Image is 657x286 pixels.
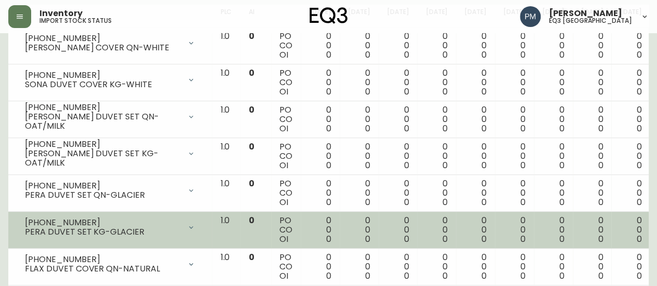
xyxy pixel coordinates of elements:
[481,233,487,245] span: 0
[279,159,288,171] span: OI
[309,105,331,133] div: 0 0
[387,32,409,60] div: 0 0
[620,142,642,170] div: 0 0
[279,49,288,61] span: OI
[637,49,642,61] span: 0
[326,196,331,208] span: 0
[212,138,240,175] td: 1.0
[212,64,240,101] td: 1.0
[598,122,603,134] span: 0
[443,122,448,134] span: 0
[425,32,448,60] div: 0 0
[542,253,565,281] div: 0 0
[542,105,565,133] div: 0 0
[326,86,331,98] span: 0
[520,122,526,134] span: 0
[279,179,292,207] div: PO CO
[503,32,526,60] div: 0 0
[365,159,370,171] span: 0
[404,159,409,171] span: 0
[520,86,526,98] span: 0
[542,142,565,170] div: 0 0
[598,159,603,171] span: 0
[542,69,565,97] div: 0 0
[348,179,370,207] div: 0 0
[25,43,181,52] div: [PERSON_NAME] COVER QN-WHITE
[520,159,526,171] span: 0
[348,216,370,244] div: 0 0
[443,196,448,208] span: 0
[620,32,642,60] div: 0 0
[503,216,526,244] div: 0 0
[425,216,448,244] div: 0 0
[559,49,565,61] span: 0
[249,104,254,116] span: 0
[249,214,254,226] span: 0
[348,105,370,133] div: 0 0
[464,142,487,170] div: 0 0
[581,253,604,281] div: 0 0
[443,49,448,61] span: 0
[581,32,604,60] div: 0 0
[387,179,409,207] div: 0 0
[212,175,240,212] td: 1.0
[598,270,603,282] span: 0
[520,270,526,282] span: 0
[25,264,181,274] div: FLAX DUVET COVER QN-NATURAL
[598,86,603,98] span: 0
[39,9,83,18] span: Inventory
[542,32,565,60] div: 0 0
[443,233,448,245] span: 0
[404,270,409,282] span: 0
[279,270,288,282] span: OI
[425,69,448,97] div: 0 0
[309,216,331,244] div: 0 0
[559,122,565,134] span: 0
[25,103,181,112] div: [PHONE_NUMBER]
[387,253,409,281] div: 0 0
[559,196,565,208] span: 0
[559,233,565,245] span: 0
[326,49,331,61] span: 0
[637,233,642,245] span: 0
[481,86,487,98] span: 0
[443,86,448,98] span: 0
[387,69,409,97] div: 0 0
[279,122,288,134] span: OI
[212,212,240,249] td: 1.0
[25,218,181,227] div: [PHONE_NUMBER]
[520,196,526,208] span: 0
[326,159,331,171] span: 0
[425,105,448,133] div: 0 0
[464,69,487,97] div: 0 0
[425,253,448,281] div: 0 0
[559,270,565,282] span: 0
[637,122,642,134] span: 0
[365,196,370,208] span: 0
[481,159,487,171] span: 0
[443,270,448,282] span: 0
[404,233,409,245] span: 0
[212,101,240,138] td: 1.0
[17,179,204,202] div: [PHONE_NUMBER]PERA DUVET SET QN-GLACIER
[212,249,240,285] td: 1.0
[279,142,292,170] div: PO CO
[598,233,603,245] span: 0
[425,142,448,170] div: 0 0
[503,105,526,133] div: 0 0
[25,80,181,89] div: SONA DUVET COVER KG-WHITE
[348,253,370,281] div: 0 0
[17,105,204,128] div: [PHONE_NUMBER][PERSON_NAME] DUVET SET QN-OAT/MILK
[598,49,603,61] span: 0
[25,255,181,264] div: [PHONE_NUMBER]
[443,159,448,171] span: 0
[309,32,331,60] div: 0 0
[620,253,642,281] div: 0 0
[542,216,565,244] div: 0 0
[581,216,604,244] div: 0 0
[503,142,526,170] div: 0 0
[637,196,642,208] span: 0
[348,142,370,170] div: 0 0
[17,142,204,165] div: [PHONE_NUMBER][PERSON_NAME] DUVET SET KG-OAT/MILK
[464,216,487,244] div: 0 0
